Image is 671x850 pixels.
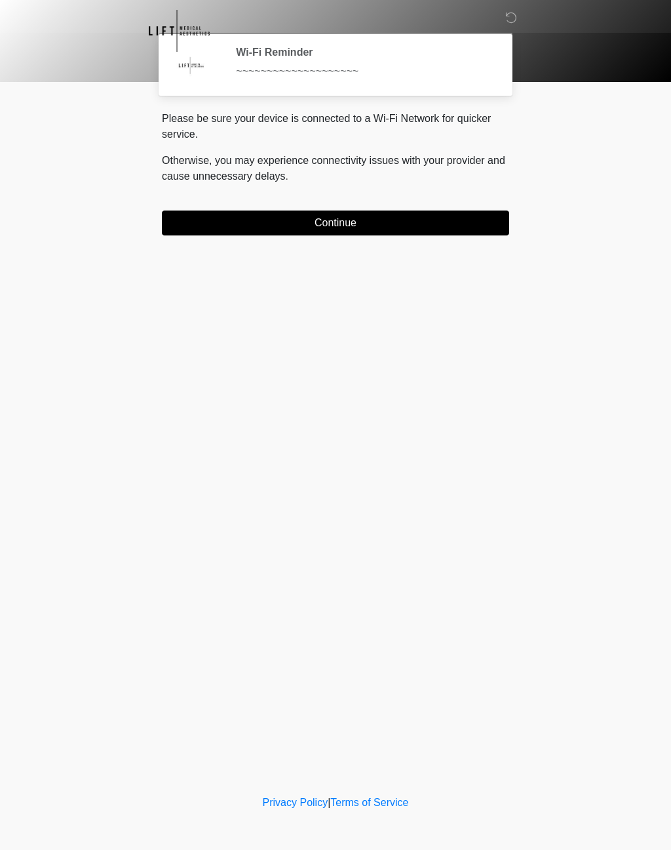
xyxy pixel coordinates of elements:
a: Terms of Service [330,797,408,808]
p: Please be sure your device is connected to a Wi-Fi Network for quicker service. [162,111,509,142]
div: ~~~~~~~~~~~~~~~~~~~~ [236,64,489,79]
a: | [328,797,330,808]
img: Lift Medical Aesthetics Logo [149,10,210,52]
span: . [286,171,288,182]
button: Continue [162,211,509,235]
a: Privacy Policy [263,797,328,808]
img: Agent Avatar [172,46,211,85]
p: Otherwise, you may experience connectivity issues with your provider and cause unnecessary delays [162,153,509,184]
